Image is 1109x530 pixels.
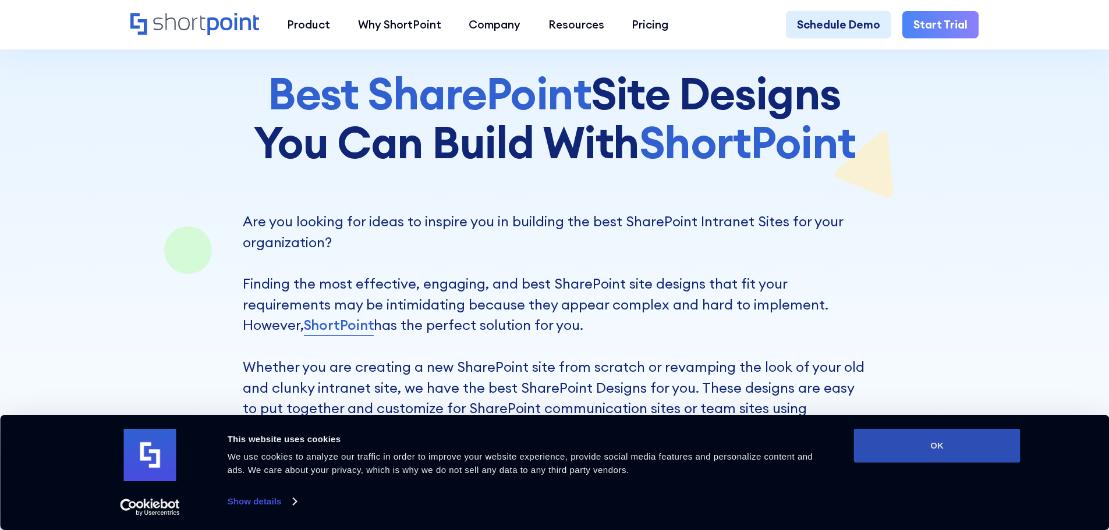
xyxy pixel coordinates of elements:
[344,11,455,39] a: Why ShortPoint
[268,65,591,121] span: Best SharePoint
[455,11,534,39] a: Company
[243,211,867,440] p: Are you looking for ideas to inspire you in building the best SharePoint Intranet Sites for your ...
[228,451,813,475] span: We use cookies to analyze our traffic in order to improve your website experience, provide social...
[99,499,201,516] a: Usercentrics Cookiebot - opens in a new window
[902,11,979,39] a: Start Trial
[854,429,1021,463] button: OK
[273,11,344,39] a: Product
[786,11,891,39] a: Schedule Demo
[304,315,374,336] a: ShortPoint
[632,16,668,33] div: Pricing
[130,13,259,37] a: Home
[287,16,330,33] div: Product
[469,16,520,33] div: Company
[243,69,867,167] h1: Site Designs You Can Build With
[358,16,441,33] div: Why ShortPoint
[618,11,683,39] a: Pricing
[228,493,296,510] a: Show details
[228,432,828,446] div: This website uses cookies
[899,395,1109,530] iframe: Chat Widget
[534,11,618,39] a: Resources
[548,16,604,33] div: Resources
[124,429,176,481] img: logo
[639,114,856,170] span: ShortPoint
